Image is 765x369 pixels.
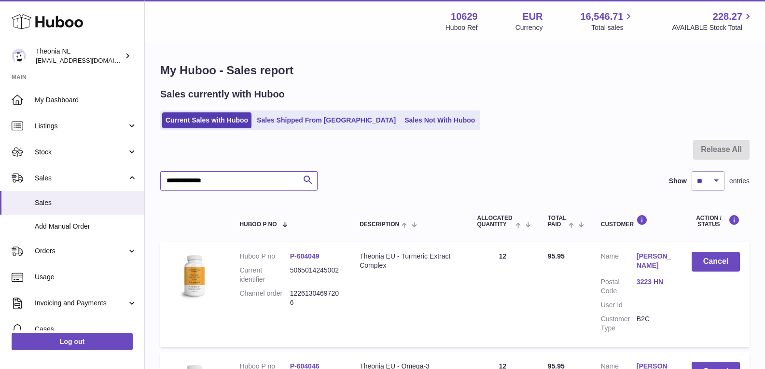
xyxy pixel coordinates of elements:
[239,289,290,307] dt: Channel order
[669,177,687,186] label: Show
[35,198,137,207] span: Sales
[601,277,637,296] dt: Postal Code
[290,266,340,284] dd: 5065014245002
[36,56,142,64] span: [EMAIL_ADDRESS][DOMAIN_NAME]
[637,314,672,333] dd: B2C
[239,221,277,228] span: Huboo P no
[290,289,340,307] dd: 12261304697206
[12,333,133,350] a: Log out
[239,266,290,284] dt: Current identifier
[160,63,750,78] h1: My Huboo - Sales report
[35,96,137,105] span: My Dashboard
[35,148,127,157] span: Stock
[580,10,634,32] a: 16,546.71 Total sales
[35,246,127,256] span: Orders
[160,88,285,101] h2: Sales currently with Huboo
[601,215,672,228] div: Customer
[360,221,399,228] span: Description
[548,252,565,260] span: 95.95
[713,10,742,23] span: 228.27
[601,252,637,273] dt: Name
[401,112,478,128] a: Sales Not With Huboo
[290,252,320,260] a: P-604049
[580,10,623,23] span: 16,546.71
[35,299,127,308] span: Invoicing and Payments
[36,47,123,65] div: Theonia NL
[672,10,753,32] a: 228.27 AVAILABLE Stock Total
[548,215,567,228] span: Total paid
[35,122,127,131] span: Listings
[239,252,290,261] dt: Huboo P no
[692,252,740,272] button: Cancel
[35,174,127,183] span: Sales
[637,277,672,287] a: 3223 HN
[451,10,478,23] strong: 10629
[35,273,137,282] span: Usage
[637,252,672,270] a: [PERSON_NAME]
[35,222,137,231] span: Add Manual Order
[601,314,637,333] dt: Customer Type
[170,252,218,300] img: 106291725893031.jpg
[729,177,750,186] span: entries
[445,23,478,32] div: Huboo Ref
[591,23,634,32] span: Total sales
[692,215,740,228] div: Action / Status
[477,215,514,228] span: ALLOCATED Quantity
[601,301,637,310] dt: User Id
[12,49,26,63] img: info@wholesomegoods.eu
[253,112,399,128] a: Sales Shipped From [GEOGRAPHIC_DATA]
[522,10,542,23] strong: EUR
[162,112,251,128] a: Current Sales with Huboo
[672,23,753,32] span: AVAILABLE Stock Total
[468,242,538,347] td: 12
[35,325,137,334] span: Cases
[515,23,543,32] div: Currency
[360,252,458,270] div: Theonia EU - Turmeric Extract Complex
